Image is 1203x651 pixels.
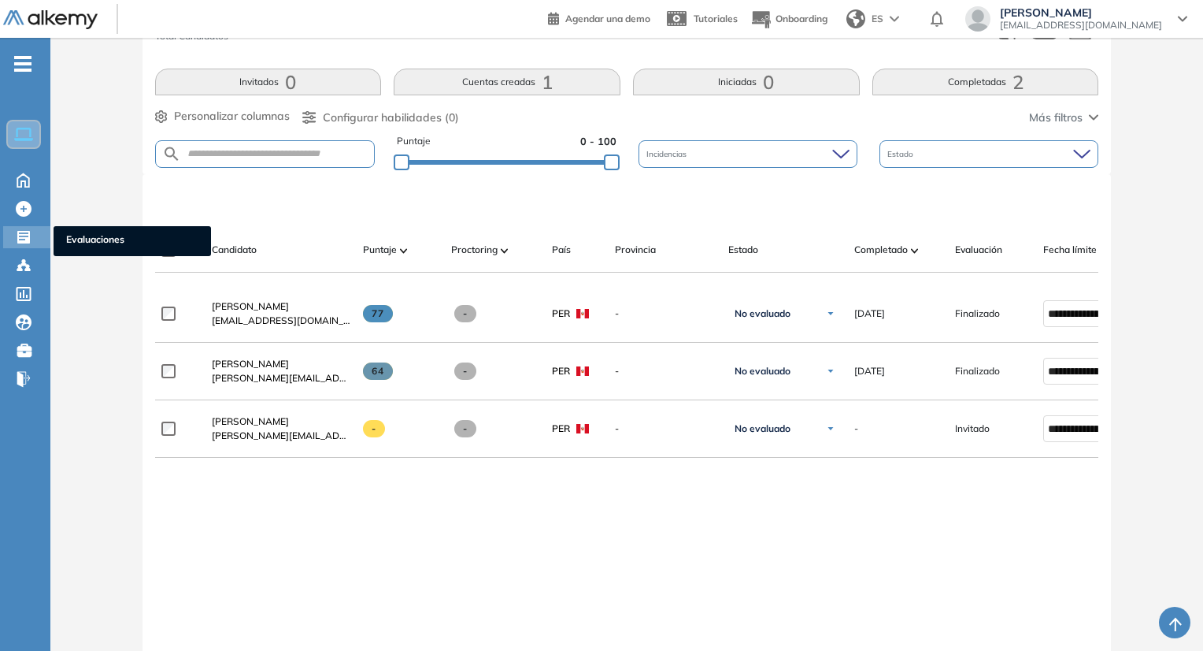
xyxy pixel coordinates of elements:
[750,2,827,36] button: Onboarding
[548,8,650,27] a: Agendar una demo
[323,110,459,126] span: Configurar habilidades (0)
[363,420,386,437] span: -
[639,140,857,168] div: Incidencias
[552,307,570,321] span: PER
[174,108,290,125] span: Personalizar columnas
[155,69,382,95] button: Invitados0
[633,69,860,95] button: Iniciadas0
[212,299,350,314] a: [PERSON_NAME]
[911,248,919,253] img: [missing "en.ARROW_ALT" translation]
[454,420,477,437] span: -
[879,140,1098,168] div: Estado
[854,422,858,436] span: -
[302,110,459,126] button: Configurar habilidades (0)
[735,307,790,320] span: No evaluado
[955,364,1000,378] span: Finalizado
[872,12,883,26] span: ES
[155,108,290,125] button: Personalizar columnas
[728,243,758,257] span: Estado
[615,422,716,436] span: -
[576,309,589,318] img: PER
[775,13,827,24] span: Onboarding
[363,243,397,257] span: Puntaje
[212,358,289,370] span: [PERSON_NAME]
[615,243,656,257] span: Provincia
[646,148,690,160] span: Incidencias
[846,9,865,28] img: world
[1043,243,1097,257] span: Fecha límite
[580,134,616,149] span: 0 - 100
[826,424,835,433] img: Ícono de flecha
[394,69,620,95] button: Cuentas creadas1
[735,365,790,378] span: No evaluado
[615,364,716,378] span: -
[451,243,498,257] span: Proctoring
[363,305,394,322] span: 77
[552,364,570,378] span: PER
[955,243,1002,257] span: Evaluación
[890,16,899,22] img: arrow
[454,305,477,322] span: -
[576,424,589,433] img: PER
[872,69,1099,95] button: Completadas2
[212,300,289,312] span: [PERSON_NAME]
[854,364,885,378] span: [DATE]
[212,415,350,429] a: [PERSON_NAME]
[66,232,198,250] span: Evaluaciones
[400,248,408,253] img: [missing "en.ARROW_ALT" translation]
[1000,6,1162,19] span: [PERSON_NAME]
[826,309,835,318] img: Ícono de flecha
[3,10,98,30] img: Logo
[1029,110,1083,126] span: Más filtros
[454,363,477,380] span: -
[615,307,716,321] span: -
[162,144,181,164] img: SEARCH_ALT
[212,357,350,371] a: [PERSON_NAME]
[212,243,257,257] span: Candidato
[565,13,650,24] span: Agendar una demo
[501,248,509,253] img: [missing "en.ARROW_ALT" translation]
[735,422,790,435] span: No evaluado
[212,314,350,328] span: [EMAIL_ADDRESS][DOMAIN_NAME]
[212,429,350,443] span: [PERSON_NAME][EMAIL_ADDRESS][DOMAIN_NAME]
[955,307,1000,321] span: Finalizado
[694,13,738,24] span: Tutoriales
[1000,19,1162,32] span: [EMAIL_ADDRESS][DOMAIN_NAME]
[854,243,908,257] span: Completado
[826,366,835,376] img: Ícono de flecha
[14,62,31,65] i: -
[397,134,431,149] span: Puntaje
[576,366,589,376] img: PER
[1029,110,1098,126] button: Más filtros
[854,307,885,321] span: [DATE]
[212,415,289,427] span: [PERSON_NAME]
[363,363,394,380] span: 64
[552,243,571,257] span: País
[887,148,916,160] span: Estado
[212,371,350,385] span: [PERSON_NAME][EMAIL_ADDRESS][PERSON_NAME][DOMAIN_NAME]
[955,422,990,436] span: Invitado
[552,422,570,436] span: PER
